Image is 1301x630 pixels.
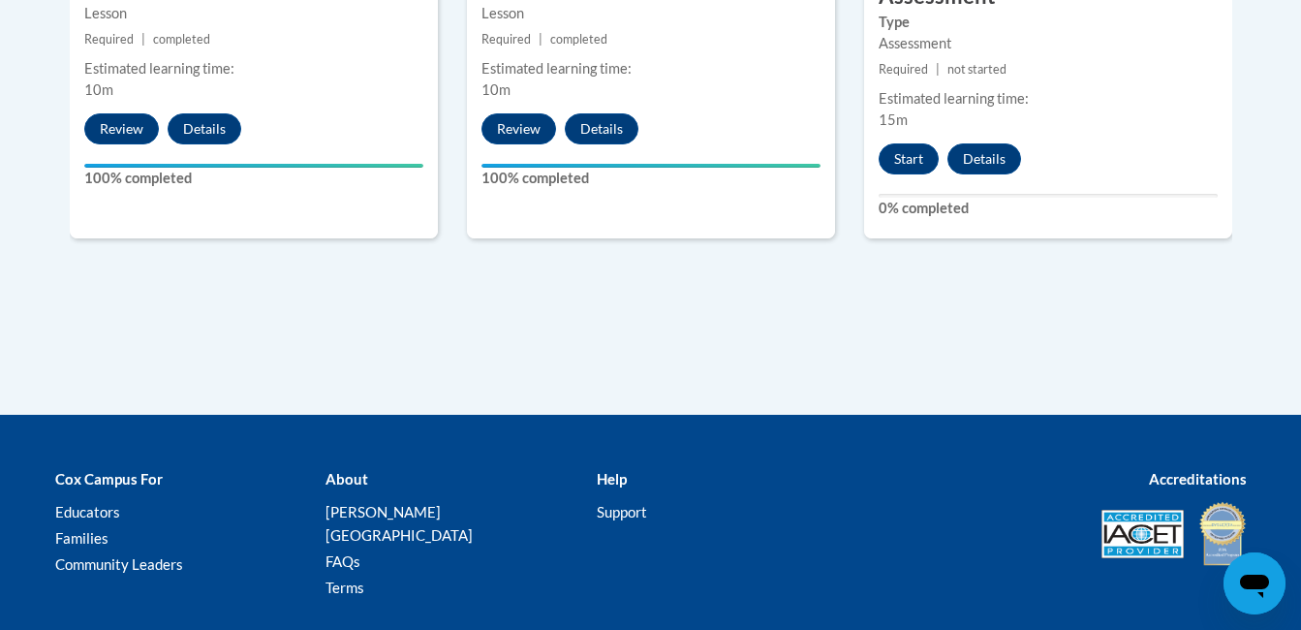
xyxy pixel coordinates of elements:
[1149,470,1247,488] b: Accreditations
[879,62,928,77] span: Required
[481,113,556,144] button: Review
[325,503,473,544] a: [PERSON_NAME][GEOGRAPHIC_DATA]
[947,62,1007,77] span: not started
[597,503,647,520] a: Support
[565,113,638,144] button: Details
[325,470,368,488] b: About
[539,32,542,47] span: |
[84,58,423,79] div: Estimated learning time:
[481,168,821,189] label: 100% completed
[481,58,821,79] div: Estimated learning time:
[1101,510,1184,558] img: Accredited IACET® Provider
[84,164,423,168] div: Your progress
[879,143,939,174] button: Start
[168,113,241,144] button: Details
[481,3,821,24] div: Lesson
[1198,500,1247,568] img: IDA® Accredited
[879,12,1218,33] label: Type
[947,143,1021,174] button: Details
[879,111,908,128] span: 15m
[55,555,183,573] a: Community Leaders
[1224,552,1286,614] iframe: Button to launch messaging window
[84,113,159,144] button: Review
[84,32,134,47] span: Required
[141,32,145,47] span: |
[597,470,627,488] b: Help
[481,164,821,168] div: Your progress
[879,88,1218,110] div: Estimated learning time:
[879,198,1218,219] label: 0% completed
[325,579,364,596] a: Terms
[481,32,531,47] span: Required
[84,3,423,24] div: Lesson
[84,168,423,189] label: 100% completed
[325,552,360,570] a: FAQs
[550,32,607,47] span: completed
[55,470,163,488] b: Cox Campus For
[84,81,113,98] span: 10m
[55,529,108,547] a: Families
[936,62,940,77] span: |
[481,81,511,98] span: 10m
[55,503,120,520] a: Educators
[153,32,210,47] span: completed
[879,33,1218,54] div: Assessment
